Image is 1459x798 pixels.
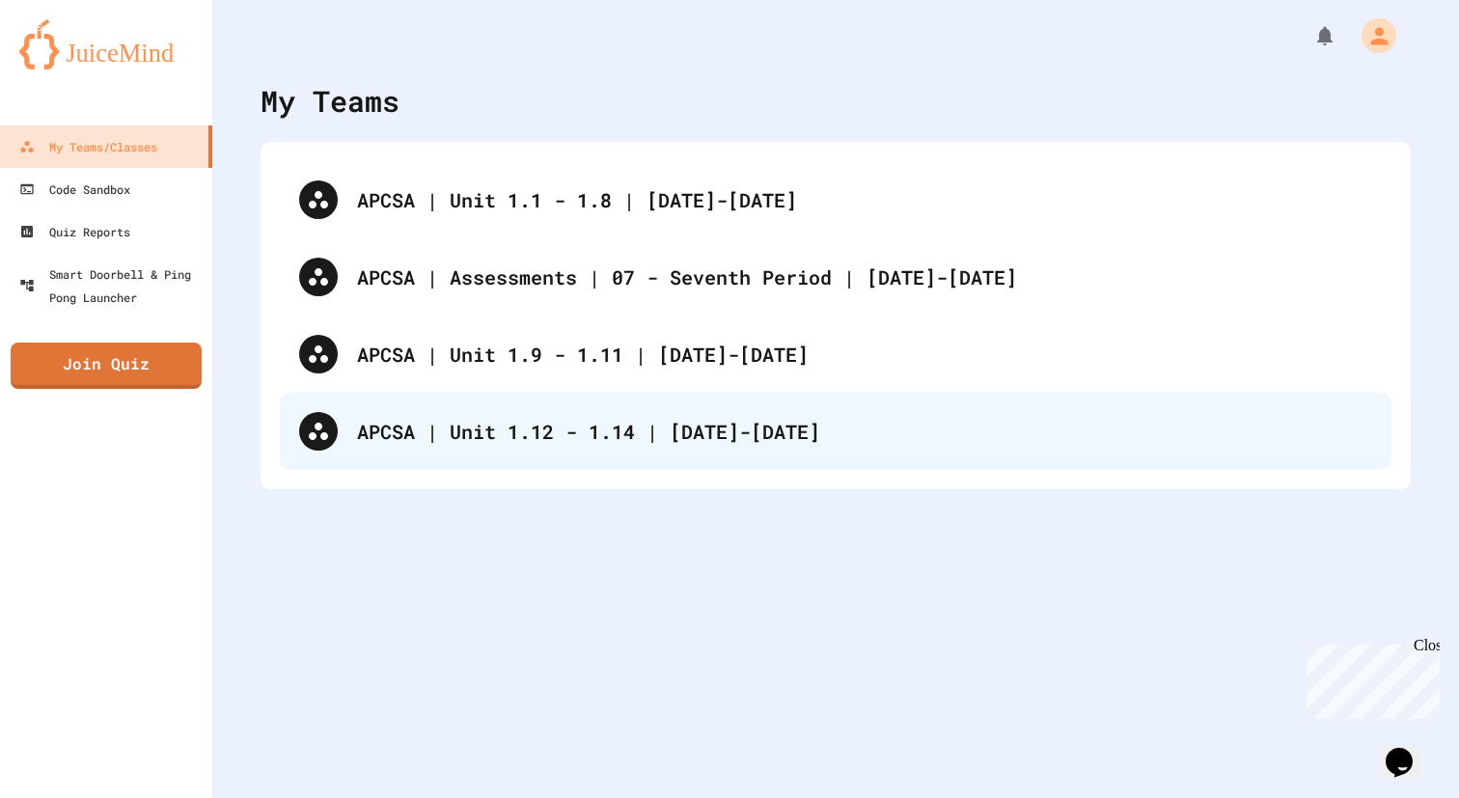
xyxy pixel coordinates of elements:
[1278,19,1341,52] div: My Notifications
[357,185,1372,214] div: APCSA | Unit 1.1 - 1.8 | [DATE]-[DATE]
[280,316,1391,393] div: APCSA | Unit 1.9 - 1.11 | [DATE]-[DATE]
[19,262,205,309] div: Smart Doorbell & Ping Pong Launcher
[19,178,130,201] div: Code Sandbox
[19,220,130,243] div: Quiz Reports
[357,417,1372,446] div: APCSA | Unit 1.12 - 1.14 | [DATE]-[DATE]
[280,393,1391,470] div: APCSA | Unit 1.12 - 1.14 | [DATE]-[DATE]
[357,262,1372,291] div: APCSA | Assessments | 07 - Seventh Period | [DATE]-[DATE]
[261,79,399,123] div: My Teams
[19,135,157,158] div: My Teams/Classes
[280,161,1391,238] div: APCSA | Unit 1.1 - 1.8 | [DATE]-[DATE]
[1299,637,1440,719] iframe: chat widget
[280,238,1391,316] div: APCSA | Assessments | 07 - Seventh Period | [DATE]-[DATE]
[8,8,133,123] div: Chat with us now!Close
[1378,721,1440,779] iframe: chat widget
[1341,14,1401,58] div: My Account
[11,343,202,389] a: Join Quiz
[357,340,1372,369] div: APCSA | Unit 1.9 - 1.11 | [DATE]-[DATE]
[19,19,193,69] img: logo-orange.svg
